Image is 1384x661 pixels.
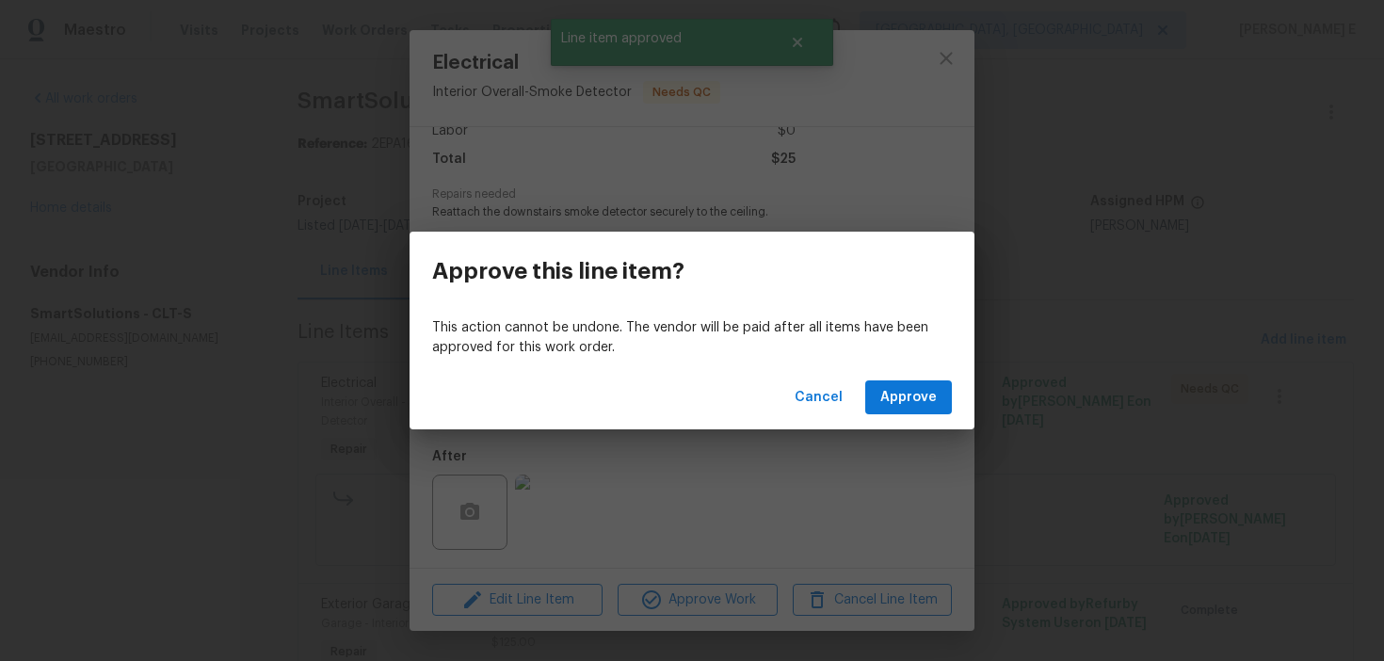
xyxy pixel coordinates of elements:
h3: Approve this line item? [432,258,684,284]
span: Cancel [795,386,843,410]
button: Cancel [787,380,850,415]
button: Approve [865,380,952,415]
p: This action cannot be undone. The vendor will be paid after all items have been approved for this... [432,318,952,358]
span: Approve [880,386,937,410]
